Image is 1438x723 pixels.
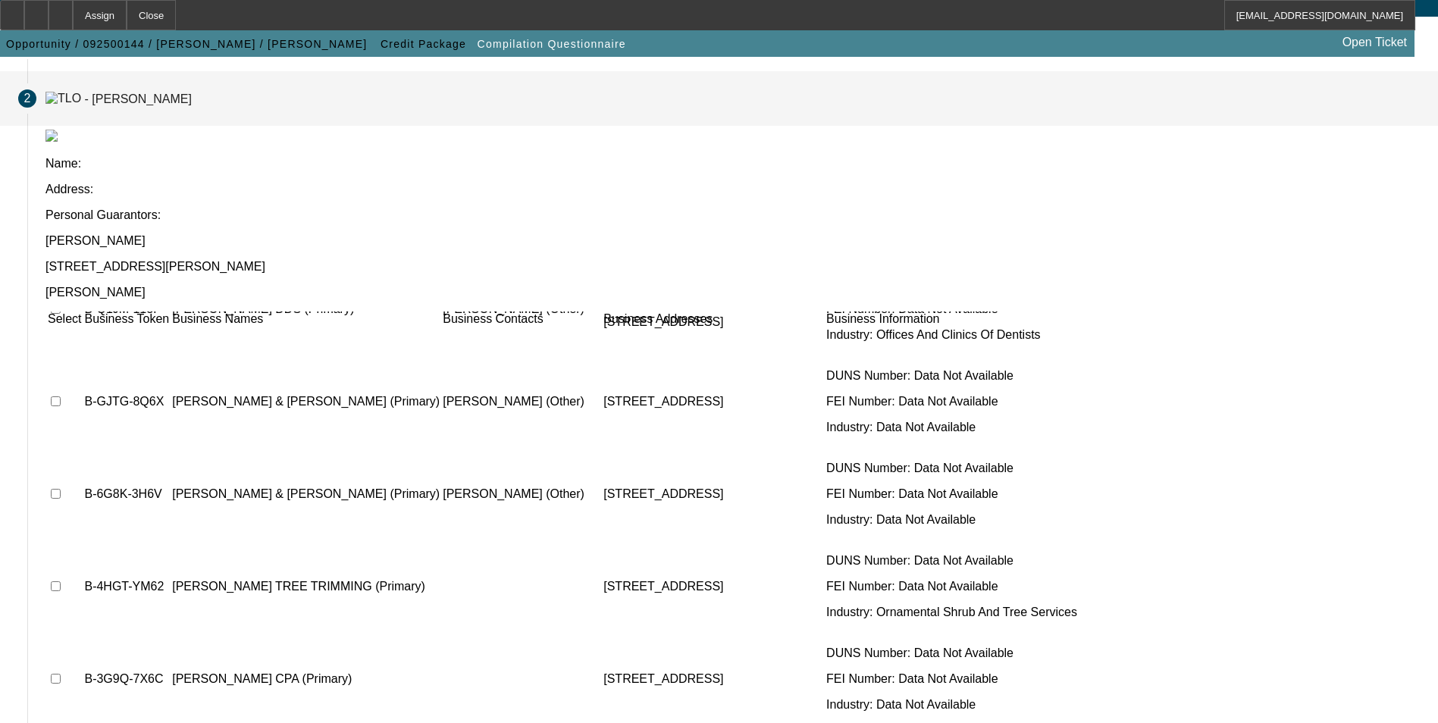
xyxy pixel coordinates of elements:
[172,672,440,686] p: [PERSON_NAME] CPA (Primary)
[603,395,823,408] p: [STREET_ADDRESS]
[478,38,626,50] span: Compilation Questionnaire
[603,580,823,593] p: [STREET_ADDRESS]
[172,580,440,593] p: [PERSON_NAME] TREE TRIMMING (Primary)
[83,356,170,447] td: B-GJTG-8Q6X
[45,286,1420,299] p: [PERSON_NAME]
[603,311,824,327] td: Business Addresses
[172,395,440,408] p: [PERSON_NAME] & [PERSON_NAME] (Primary)
[83,311,170,327] td: Business Token
[172,487,440,501] p: [PERSON_NAME] & [PERSON_NAME] (Primary)
[826,311,1171,327] td: Business Information
[443,487,600,501] p: [PERSON_NAME] (Other)
[826,328,1170,342] p: Industry: Offices And Clinics Of Dentists
[83,449,170,540] td: B-6G8K-3H6V
[826,554,1170,568] p: DUNS Number: Data Not Available
[474,30,630,58] button: Compilation Questionnaire
[443,395,600,408] p: [PERSON_NAME] (Other)
[45,183,1420,196] p: Address:
[45,157,1420,171] p: Name:
[826,513,1170,527] p: Industry: Data Not Available
[826,698,1170,712] p: Industry: Data Not Available
[826,395,1170,408] p: FEI Number: Data Not Available
[826,369,1170,383] p: DUNS Number: Data Not Available
[85,92,192,105] div: - [PERSON_NAME]
[171,311,440,327] td: Business Names
[45,208,1420,222] p: Personal Guarantors:
[47,311,82,327] td: Select
[377,30,470,58] button: Credit Package
[603,487,823,501] p: [STREET_ADDRESS]
[45,130,58,142] img: tlo.png
[45,260,1420,274] p: [STREET_ADDRESS][PERSON_NAME]
[45,92,81,105] img: TLO
[826,646,1170,660] p: DUNS Number: Data Not Available
[603,672,823,686] p: [STREET_ADDRESS]
[24,92,31,105] span: 2
[826,421,1170,434] p: Industry: Data Not Available
[45,234,1420,248] p: [PERSON_NAME]
[381,38,466,50] span: Credit Package
[6,38,367,50] span: Opportunity / 092500144 / [PERSON_NAME] / [PERSON_NAME]
[83,541,170,632] td: B-4HGT-YM62
[1336,30,1413,55] a: Open Ticket
[442,311,601,327] td: Business Contacts
[826,672,1170,686] p: FEI Number: Data Not Available
[826,462,1170,475] p: DUNS Number: Data Not Available
[826,487,1170,501] p: FEI Number: Data Not Available
[826,580,1170,593] p: FEI Number: Data Not Available
[826,606,1170,619] p: Industry: Ornamental Shrub And Tree Services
